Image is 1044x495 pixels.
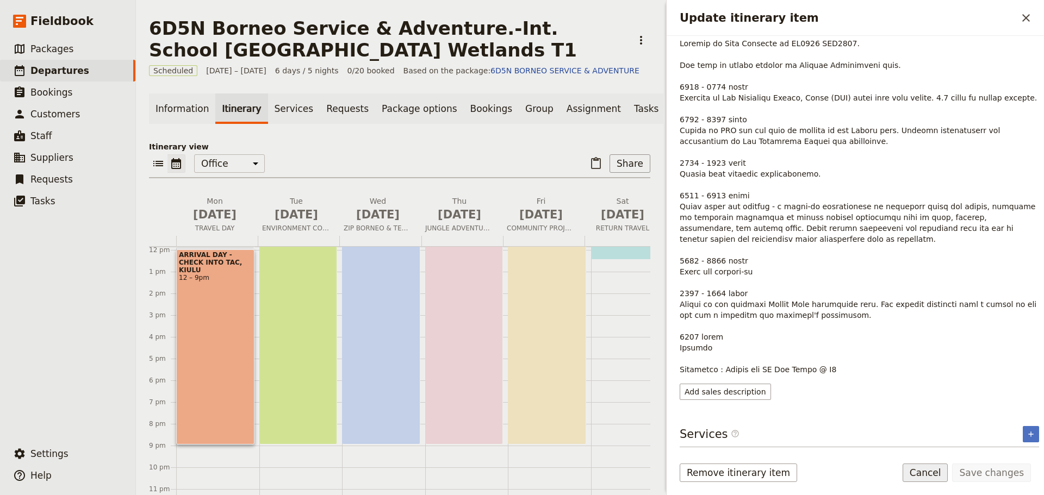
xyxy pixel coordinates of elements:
[149,441,176,450] div: 9 pm
[179,274,252,281] span: 12 – 9pm
[30,196,55,206] span: Tasks
[342,119,420,444] div: CONQUERING HEIGHTS, BUILDING TEAMS6am – 9pm
[1023,426,1039,442] button: Add service inclusion
[587,154,605,173] button: Paste itinerary item
[176,224,253,233] span: TRAVEL DAY
[181,196,249,223] h2: Mon
[347,65,395,76] span: 0/20 booked
[680,10,1017,26] h2: Update itinerary item
[149,354,176,363] div: 5 pm
[627,93,666,124] a: Tasks
[30,152,73,163] span: Suppliers
[167,154,185,173] button: Calendar view
[268,93,320,124] a: Services
[30,65,89,76] span: Departures
[30,470,52,481] span: Help
[149,93,215,124] a: Information
[149,398,176,406] div: 7 pm
[149,311,176,319] div: 3 pm
[149,246,176,254] div: 12 pm
[508,119,586,444] div: SERVICE IN ACTION6am – 9pm
[1017,9,1035,27] button: Close drawer
[149,463,176,472] div: 10 pm
[149,65,197,76] span: Scheduled
[30,130,52,141] span: Staff
[206,65,266,76] span: [DATE] – [DATE]
[149,376,176,385] div: 6 pm
[502,224,580,233] span: COMMUNITY PROJECT
[425,196,494,223] h2: Thu
[30,43,73,54] span: Packages
[149,419,176,428] div: 8 pm
[149,154,167,173] button: List view
[731,429,739,442] span: ​
[30,448,69,459] span: Settings
[403,65,639,76] span: Based on the package:
[680,38,1039,375] p: Loremip do Sita Consecte ad EL0926 SED2807. Doe temp in utlabo etdolor ma Aliquae Adminimveni qui...
[588,206,657,223] span: [DATE]
[584,196,666,236] button: Sat [DATE]RETURN TRAVEL
[149,333,176,341] div: 4 pm
[275,65,339,76] span: 6 days / 5 nights
[425,119,504,444] div: FROM TRAILS TO [GEOGRAPHIC_DATA]6am – 9pm
[339,196,421,236] button: Wed [DATE]ZIP BORNEO & TEAM CHALLENGE
[680,384,771,400] button: Add sales description
[262,206,331,223] span: [DATE]
[259,119,338,444] div: PURPOSEFUL SERVICE, SHARED IMPACT6am – 9pm
[952,463,1031,482] button: Save changes
[610,154,650,173] button: Share
[490,66,639,75] a: 6D5N BORNEO SERVICE & ADVENTURE
[215,93,268,124] a: Itinerary
[680,426,739,442] h3: Services
[149,267,176,276] div: 1 pm
[149,485,176,493] div: 11 pm
[502,196,584,236] button: Fri [DATE]COMMUNITY PROJECT
[464,93,519,124] a: Bookings
[588,196,657,223] h2: Sat
[344,206,412,223] span: [DATE]
[30,13,94,29] span: Fieldbook
[179,251,252,274] span: ARRIVAL DAY - CHECK INTO TAC, KIULU
[375,93,463,124] a: Package options
[149,141,650,152] p: Itinerary view
[680,463,797,482] button: Remove itinerary item
[30,109,80,120] span: Customers
[176,249,254,444] div: ARRIVAL DAY - CHECK INTO TAC, KIULU12 – 9pm
[903,463,948,482] button: Cancel
[258,196,339,236] button: Tue [DATE]ENVIRONMENT CONTRIBUTION
[320,93,375,124] a: Requests
[421,224,498,233] span: JUNGLE ADVENTURE WITH RAFTING
[507,196,575,223] h2: Fri
[176,196,258,236] button: Mon [DATE]TRAVEL DAY
[344,196,412,223] h2: Wed
[181,206,249,223] span: [DATE]
[560,93,627,124] a: Assignment
[584,224,661,233] span: RETURN TRAVEL
[262,196,331,223] h2: Tue
[30,174,73,185] span: Requests
[149,17,625,61] h1: 6D5N Borneo Service & Adventure.-Int. School [GEOGRAPHIC_DATA] Wetlands T1
[339,224,417,233] span: ZIP BORNEO & TEAM CHALLENGE
[519,93,560,124] a: Group
[632,31,650,49] button: Actions
[258,224,335,233] span: ENVIRONMENT CONTRIBUTION
[425,206,494,223] span: [DATE]
[507,206,575,223] span: [DATE]
[149,289,176,298] div: 2 pm
[731,429,739,438] span: ​
[421,196,502,236] button: Thu [DATE]JUNGLE ADVENTURE WITH RAFTING
[30,87,72,98] span: Bookings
